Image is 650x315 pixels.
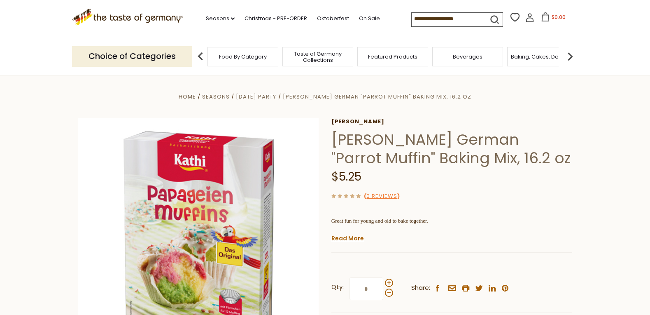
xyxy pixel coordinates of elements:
img: next arrow [562,48,578,65]
button: $0.00 [536,12,571,25]
a: Featured Products [368,54,417,60]
a: Christmas - PRE-ORDER [245,14,307,23]
a: 0 Reviews [366,192,397,201]
a: Home [179,93,196,101]
a: [PERSON_NAME] [331,118,572,125]
p: Choice of Categories [72,46,192,66]
img: previous arrow [192,48,209,65]
span: Great fun for young and old to bake together. [331,218,428,224]
span: $0.00 [552,14,566,21]
a: Food By Category [219,54,267,60]
a: Oktoberfest [317,14,349,23]
a: Baking, Cakes, Desserts [511,54,575,60]
span: Share: [411,283,430,293]
span: $5.25 [331,169,361,185]
a: Read More [331,234,364,242]
a: Seasons [206,14,235,23]
input: Qty: [349,277,383,300]
a: On Sale [359,14,380,23]
span: ( ) [364,192,400,200]
a: Beverages [453,54,482,60]
a: [PERSON_NAME] German "Parrot Muffin" Baking Mix, 16.2 oz [283,93,471,101]
a: Taste of Germany Collections [285,51,351,63]
strong: Qty: [331,282,344,292]
a: Seasons [202,93,230,101]
h1: [PERSON_NAME] German "Parrot Muffin" Baking Mix, 16.2 oz [331,130,572,167]
a: [DATE] Party [236,93,276,101]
